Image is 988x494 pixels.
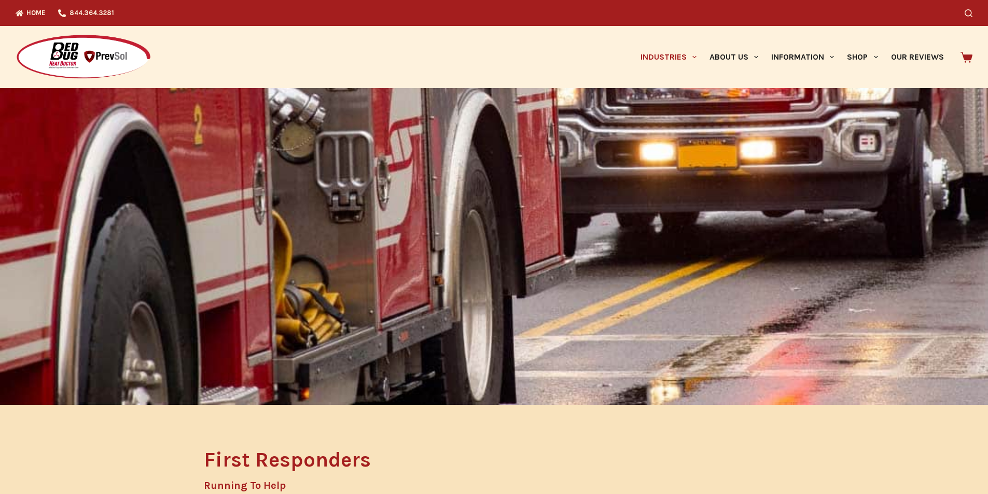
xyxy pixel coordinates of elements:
button: Search [965,9,972,17]
h1: First Responders [204,449,625,470]
nav: Primary [634,26,950,88]
a: Industries [634,26,703,88]
a: Shop [841,26,884,88]
img: Prevsol/Bed Bug Heat Doctor [16,34,151,80]
a: Our Reviews [884,26,950,88]
a: About Us [703,26,764,88]
h5: Running To Help [204,481,625,491]
a: Information [765,26,841,88]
